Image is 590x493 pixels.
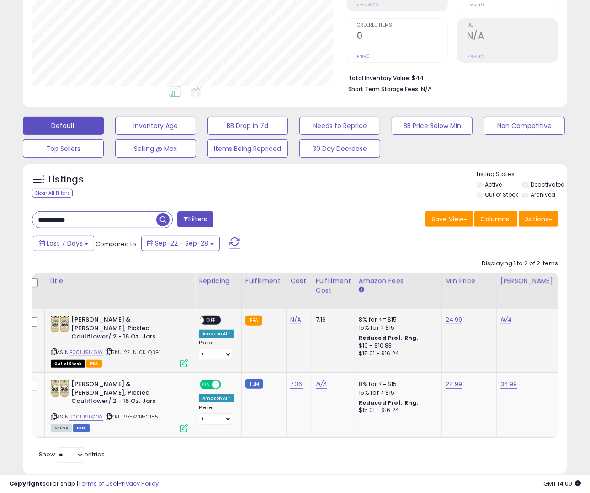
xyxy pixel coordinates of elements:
[531,181,565,188] label: Deactivated
[482,259,558,268] div: Displaying 1 to 2 of 2 items
[359,324,435,332] div: 15% for > $15
[359,334,419,342] b: Reduced Prof. Rng.
[359,380,435,388] div: 8% for <= $15
[71,316,182,343] b: [PERSON_NAME] & [PERSON_NAME], Pickled Cauliflower/ 2 - 16 Oz. Jars
[467,54,485,59] small: Prev: N/A
[245,316,262,326] small: FBA
[118,479,159,488] a: Privacy Policy
[484,117,565,135] button: Non Competitive
[9,480,159,488] div: seller snap | |
[359,316,435,324] div: 8% for <= $15
[357,54,370,59] small: Prev: 0
[78,479,117,488] a: Terms of Use
[207,117,288,135] button: BB Drop in 7d
[104,413,158,420] span: | SKU: VX-4VB1-G185
[446,380,462,389] a: 24.99
[51,380,69,397] img: 61Ep4ZGkeRL._SL40_.jpg
[69,348,103,356] a: B00UI9L4GW
[290,380,303,389] a: 7.36
[357,31,447,43] h2: 0
[467,23,558,28] span: ROI
[348,74,410,82] b: Total Inventory Value:
[357,23,447,28] span: Ordered Items
[245,379,263,389] small: FBM
[316,316,348,324] div: 7.16
[357,2,378,8] small: Prev: $0.00
[86,360,102,368] span: FBA
[73,424,90,432] span: FBM
[204,316,218,324] span: OFF
[316,276,351,295] div: Fulfillment Cost
[245,276,282,286] div: Fulfillment
[299,139,380,158] button: 30 Day Decrease
[69,413,103,421] a: B00UI9L4GW
[519,211,558,227] button: Actions
[474,211,517,227] button: Columns
[51,424,72,432] span: All listings currently available for purchase on Amazon
[446,315,462,324] a: 24.99
[199,330,234,338] div: Amazon AI *
[485,191,518,198] label: Out of Stock
[51,360,85,368] span: All listings that are currently out of stock and unavailable for purchase on Amazon
[543,479,581,488] span: 2025-10-8 14:00 GMT
[199,276,238,286] div: Repricing
[115,139,196,158] button: Selling @ Max
[359,389,435,397] div: 15% for > $15
[23,139,104,158] button: Top Sellers
[199,340,234,360] div: Preset:
[500,380,517,389] a: 34.99
[71,380,182,408] b: [PERSON_NAME] & [PERSON_NAME], Pickled Cauliflower/ 2 - 16 Oz. Jars
[48,276,191,286] div: Title
[467,2,485,8] small: Prev: N/A
[141,236,220,251] button: Sep-22 - Sep-28
[23,117,104,135] button: Default
[359,350,435,358] div: $15.01 - $16.24
[467,31,558,43] h2: N/A
[47,239,83,248] span: Last 7 Days
[39,450,105,459] span: Show: entries
[392,117,473,135] button: BB Price Below Min
[220,381,234,389] span: OFF
[299,117,380,135] button: Needs to Reprice
[477,170,567,179] p: Listing States:
[359,399,419,407] b: Reduced Prof. Rng.
[359,407,435,414] div: $15.01 - $16.24
[446,276,493,286] div: Min Price
[500,276,555,286] div: [PERSON_NAME]
[421,85,432,93] span: N/A
[199,394,234,402] div: Amazon AI *
[51,316,69,332] img: 61Ep4ZGkeRL._SL40_.jpg
[359,342,435,350] div: $10 - $10.83
[199,405,234,425] div: Preset:
[177,211,213,227] button: Filters
[207,139,288,158] button: Items Being Repriced
[9,479,43,488] strong: Copyright
[115,117,196,135] button: Inventory Age
[348,72,551,83] li: $44
[531,191,555,198] label: Archived
[480,214,509,224] span: Columns
[359,276,438,286] div: Amazon Fees
[359,286,364,294] small: Amazon Fees.
[500,315,511,324] a: N/A
[51,316,188,366] div: ASIN:
[316,380,327,389] a: N/A
[104,348,161,356] span: | SKU: 2F-NJ0K-Q3B4
[290,315,301,324] a: N/A
[32,189,73,198] div: Clear All Filters
[201,381,212,389] span: ON
[485,181,502,188] label: Active
[290,276,308,286] div: Cost
[96,240,138,248] span: Compared to:
[155,239,208,248] span: Sep-22 - Sep-28
[48,173,84,186] h5: Listings
[425,211,473,227] button: Save View
[348,85,420,93] b: Short Term Storage Fees:
[33,236,94,251] button: Last 7 Days
[51,380,188,431] div: ASIN:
